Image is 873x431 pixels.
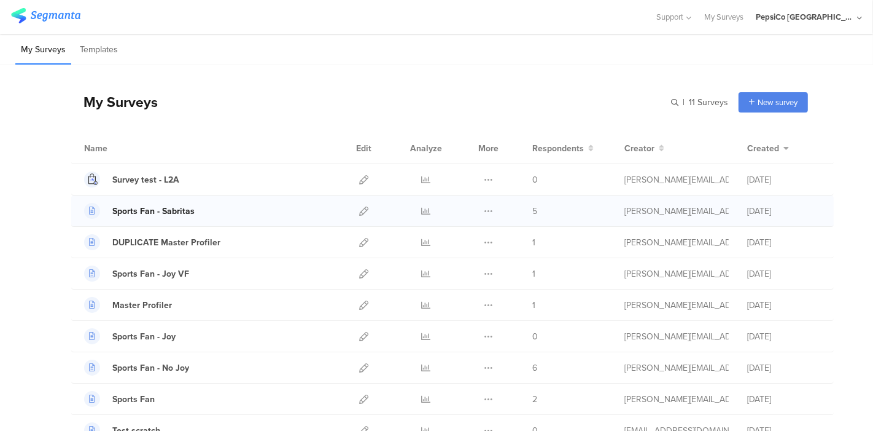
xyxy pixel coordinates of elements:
[532,362,537,374] span: 6
[532,173,538,186] span: 0
[112,173,179,186] div: Survey test - L2A
[532,299,535,312] span: 1
[624,205,729,218] div: ana.munoz@pepsico.com
[747,393,821,406] div: [DATE]
[112,330,176,343] div: Sports Fan - Joy
[112,267,189,280] div: Sports Fan - Joy VF
[112,236,220,249] div: DUPLICATE Master Profiler
[681,96,686,109] span: |
[624,142,664,155] button: Creator
[747,362,821,374] div: [DATE]
[624,299,729,312] div: ana.munoz@pepsico.com
[408,133,444,164] div: Analyze
[112,393,155,406] div: Sports Fan
[747,142,779,155] span: Created
[532,142,594,155] button: Respondents
[112,299,172,312] div: Master Profiler
[747,330,821,343] div: [DATE]
[756,11,854,23] div: PepsiCo [GEOGRAPHIC_DATA]
[15,36,71,65] li: My Surveys
[689,96,728,109] span: 11 Surveys
[84,172,179,188] a: Survey test - L2A
[758,97,797,108] span: New survey
[112,362,189,374] div: Sports Fan - No Joy
[747,205,821,218] div: [DATE]
[747,142,789,155] button: Created
[532,267,535,280] span: 1
[747,299,821,312] div: [DATE]
[532,142,584,155] span: Respondents
[532,205,537,218] span: 5
[11,8,80,23] img: segmanta logo
[84,142,158,155] div: Name
[84,234,220,250] a: DUPLICATE Master Profiler
[84,391,155,407] a: Sports Fan
[475,133,502,164] div: More
[84,360,189,376] a: Sports Fan - No Joy
[74,36,123,65] li: Templates
[532,393,537,406] span: 2
[84,266,189,282] a: Sports Fan - Joy VF
[747,267,821,280] div: [DATE]
[624,393,729,406] div: ana.munoz@pepsico.com
[747,236,821,249] div: [DATE]
[624,330,729,343] div: ana.munoz@pepsico.com
[624,142,654,155] span: Creator
[532,330,538,343] span: 0
[624,267,729,280] div: ana.munoz@pepsico.com
[84,203,195,219] a: Sports Fan - Sabritas
[624,362,729,374] div: ana.munoz@pepsico.com
[532,236,535,249] span: 1
[747,173,821,186] div: [DATE]
[84,328,176,344] a: Sports Fan - Joy
[657,11,684,23] span: Support
[71,92,158,113] div: My Surveys
[84,297,172,313] a: Master Profiler
[112,205,195,218] div: Sports Fan - Sabritas
[624,236,729,249] div: ana.munoz@pepsico.com
[351,133,377,164] div: Edit
[624,173,729,186] div: vidal.santiesteban.contractor@pepsico.com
